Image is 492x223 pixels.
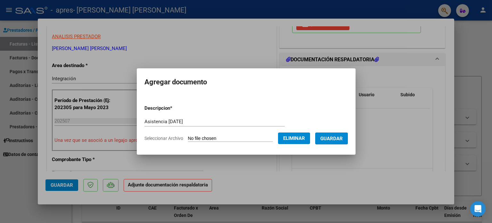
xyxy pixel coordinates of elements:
div: Open Intercom Messenger [470,201,486,217]
button: Eliminar [278,133,310,144]
span: Eliminar [283,135,305,141]
span: Guardar [320,136,343,142]
h2: Agregar documento [144,76,348,88]
button: Guardar [315,133,348,144]
span: Seleccionar Archivo [144,136,183,141]
p: Descripcion [144,105,206,112]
